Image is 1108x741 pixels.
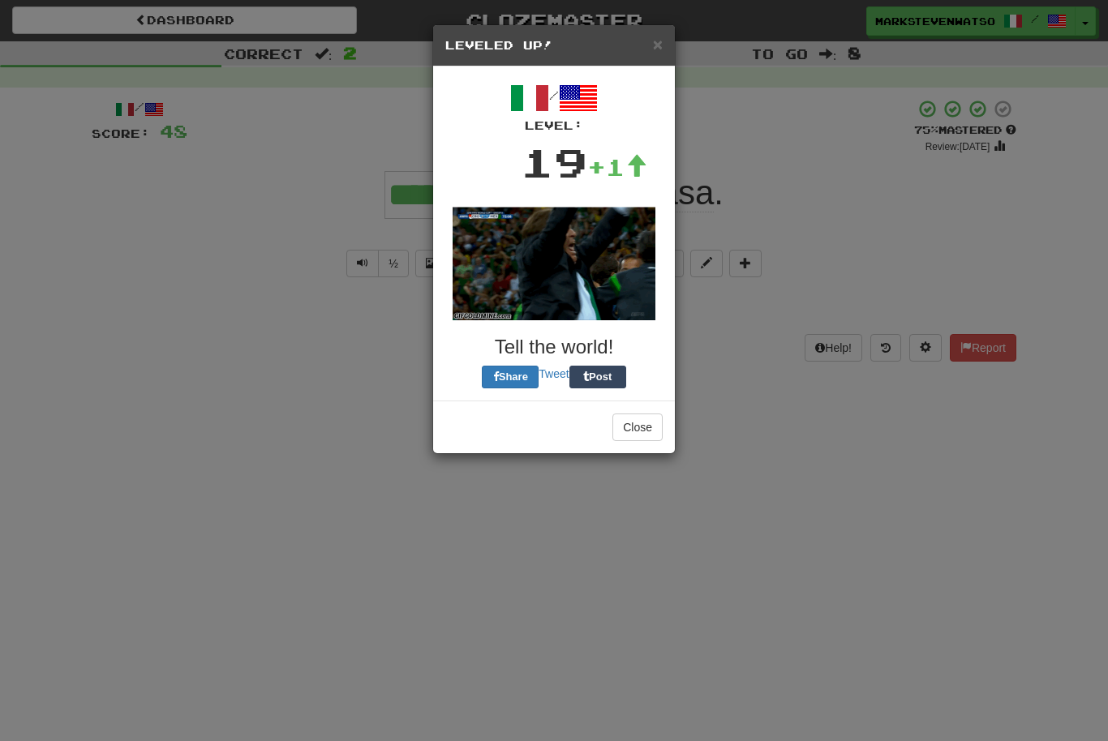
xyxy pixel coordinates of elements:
a: Tweet [539,367,569,380]
span: × [653,35,663,54]
button: Close [612,413,663,441]
h3: Tell the world! [445,336,663,358]
div: 19 [521,134,587,191]
div: +1 [587,151,647,183]
div: / [445,79,663,134]
div: Level: [445,118,663,134]
button: Close [653,36,663,53]
img: soccer-coach-305de1daf777ce53eb89c6f6bc29008043040bc4dbfb934f710cb4871828419f.gif [453,207,655,320]
button: Post [569,366,626,388]
h5: Leveled Up! [445,37,663,54]
button: Share [482,366,539,388]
